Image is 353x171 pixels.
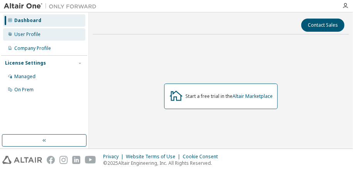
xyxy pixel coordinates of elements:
a: Altair Marketplace [233,93,273,99]
div: User Profile [14,31,41,38]
button: Contact Sales [301,19,345,32]
div: Managed [14,74,36,80]
div: Privacy [103,154,126,160]
p: © 2025 Altair Engineering, Inc. All Rights Reserved. [103,160,222,166]
div: Company Profile [14,45,51,51]
div: Website Terms of Use [126,154,183,160]
img: altair_logo.svg [2,156,42,164]
img: Altair One [4,2,100,10]
img: instagram.svg [59,156,68,164]
div: Dashboard [14,17,41,24]
div: Start a free trial in the [185,93,273,99]
div: Cookie Consent [183,154,222,160]
img: facebook.svg [47,156,55,164]
div: On Prem [14,87,34,93]
img: youtube.svg [85,156,96,164]
img: linkedin.svg [72,156,80,164]
div: License Settings [5,60,46,66]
